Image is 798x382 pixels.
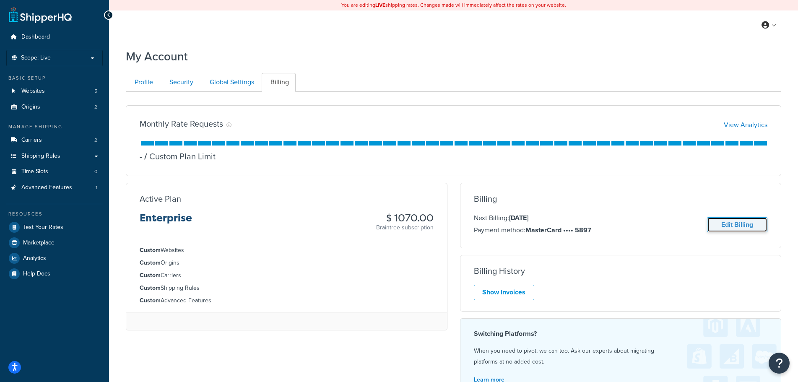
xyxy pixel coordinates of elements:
strong: Custom [140,246,161,255]
a: Help Docs [6,266,103,281]
h3: Monthly Rate Requests [140,119,223,128]
b: LIVE [375,1,385,9]
p: Braintree subscription [376,223,434,232]
a: Billing [262,73,296,92]
h3: Enterprise [140,213,192,230]
a: ShipperHQ Home [9,6,72,23]
span: Shipping Rules [21,153,60,160]
button: Open Resource Center [769,353,790,374]
p: - [140,151,142,162]
span: Advanced Features [21,184,72,191]
span: Carriers [21,137,42,144]
span: Dashboard [21,34,50,41]
a: Analytics [6,251,103,266]
span: Time Slots [21,168,48,175]
a: Carriers 2 [6,133,103,148]
h3: Active Plan [140,194,181,203]
a: Show Invoices [474,285,534,300]
p: Custom Plan Limit [142,151,216,162]
li: Origins [6,99,103,115]
a: Profile [126,73,160,92]
span: Scope: Live [21,55,51,62]
span: Marketplace [23,239,55,247]
a: Global Settings [201,73,261,92]
p: Next Billing: [474,213,591,223]
a: Shipping Rules [6,148,103,164]
h3: $ 1070.00 [376,213,434,223]
span: Origins [21,104,40,111]
span: Test Your Rates [23,224,63,231]
div: Basic Setup [6,75,103,82]
h4: Switching Platforms? [474,329,768,339]
span: 0 [94,168,97,175]
span: Help Docs [23,270,50,278]
span: 5 [94,88,97,95]
a: Time Slots 0 [6,164,103,179]
span: 2 [94,137,97,144]
strong: Custom [140,271,161,280]
h1: My Account [126,48,188,65]
p: Payment method: [474,225,591,236]
strong: Custom [140,296,161,305]
strong: Custom [140,283,161,292]
h3: Billing [474,194,497,203]
li: Advanced Features [6,180,103,195]
span: / [144,150,147,163]
h3: Billing History [474,266,525,275]
a: Edit Billing [707,217,767,233]
p: When you need to pivot, we can too. Ask our experts about migrating platforms at no added cost. [474,346,768,367]
a: View Analytics [724,120,767,130]
a: Advanced Features 1 [6,180,103,195]
span: 1 [96,184,97,191]
a: Origins 2 [6,99,103,115]
li: Time Slots [6,164,103,179]
li: Carriers [140,271,434,280]
li: Advanced Features [140,296,434,305]
strong: [DATE] [509,213,528,223]
div: Resources [6,210,103,218]
li: Carriers [6,133,103,148]
li: Shipping Rules [140,283,434,293]
span: Analytics [23,255,46,262]
span: 2 [94,104,97,111]
strong: MasterCard •••• 5897 [525,225,591,235]
a: Test Your Rates [6,220,103,235]
li: Websites [6,83,103,99]
a: Marketplace [6,235,103,250]
a: Security [161,73,200,92]
li: Origins [140,258,434,268]
span: Websites [21,88,45,95]
li: Websites [140,246,434,255]
a: Dashboard [6,29,103,45]
strong: Custom [140,258,161,267]
a: Websites 5 [6,83,103,99]
div: Manage Shipping [6,123,103,130]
